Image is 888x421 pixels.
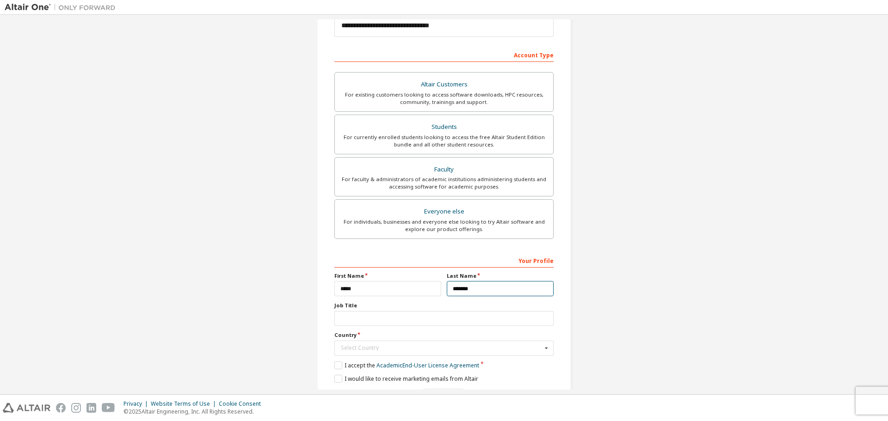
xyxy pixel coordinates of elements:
img: altair_logo.svg [3,403,50,413]
p: © 2025 Altair Engineering, Inc. All Rights Reserved. [123,408,266,415]
div: Website Terms of Use [151,400,219,408]
img: linkedin.svg [86,403,96,413]
div: Read and acccept EULA to continue [334,388,554,402]
div: Your Profile [334,253,554,268]
label: I would like to receive marketing emails from Altair [334,375,478,383]
div: For existing customers looking to access software downloads, HPC resources, community, trainings ... [340,91,548,106]
div: Faculty [340,163,548,176]
div: Select Country [341,345,542,351]
img: instagram.svg [71,403,81,413]
div: Cookie Consent [219,400,266,408]
img: facebook.svg [56,403,66,413]
div: Altair Customers [340,78,548,91]
label: Job Title [334,302,554,309]
a: Academic End-User License Agreement [376,361,479,369]
img: Altair One [5,3,120,12]
img: youtube.svg [102,403,115,413]
label: I accept the [334,361,479,369]
label: Last Name [447,272,554,280]
div: For individuals, businesses and everyone else looking to try Altair software and explore our prod... [340,218,548,233]
div: Everyone else [340,205,548,218]
label: Country [334,331,554,339]
div: For faculty & administrators of academic institutions administering students and accessing softwa... [340,176,548,190]
div: Privacy [123,400,151,408]
div: Students [340,121,548,134]
label: First Name [334,272,441,280]
div: Account Type [334,47,554,62]
div: For currently enrolled students looking to access the free Altair Student Edition bundle and all ... [340,134,548,148]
